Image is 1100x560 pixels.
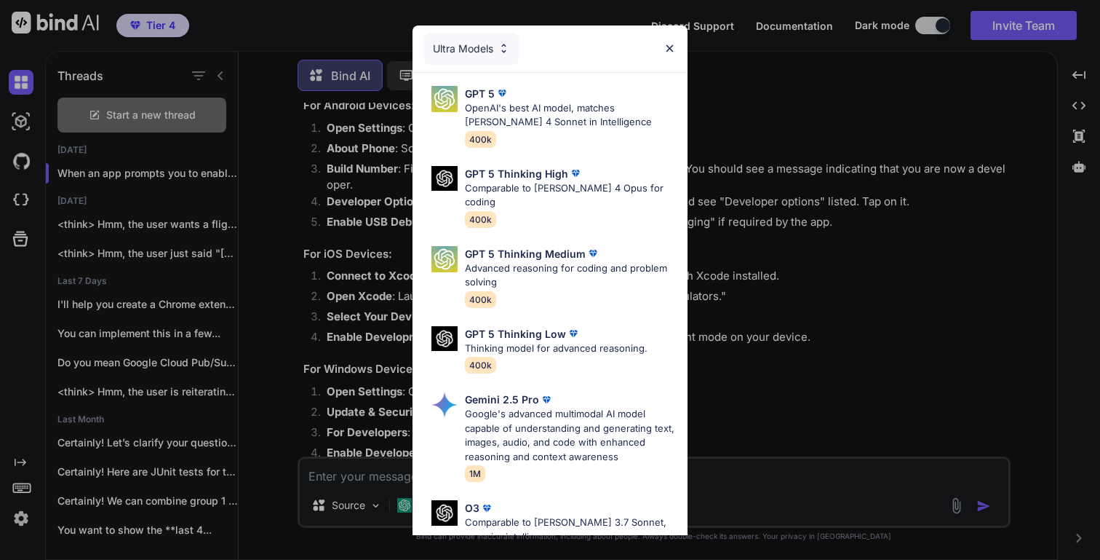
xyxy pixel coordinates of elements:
[465,246,586,261] p: GPT 5 Thinking Medium
[495,86,509,100] img: premium
[465,86,495,101] p: GPT 5
[431,166,458,192] img: Pick Models
[465,392,539,407] p: Gemini 2.5 Pro
[465,342,647,356] p: Thinking model for advanced reasoning.
[431,326,458,352] img: Pick Models
[539,393,554,407] img: premium
[465,516,676,544] p: Comparable to [PERSON_NAME] 3.7 Sonnet, superior intelligence
[566,326,581,341] img: premium
[586,246,600,261] img: premium
[431,246,458,272] img: Pick Models
[431,392,458,418] img: Pick Models
[465,407,676,464] p: Google's advanced multimodal AI model capable of understanding and generating text, images, audio...
[431,500,458,526] img: Pick Models
[465,357,496,374] span: 400k
[465,181,676,210] p: Comparable to [PERSON_NAME] 4 Opus for coding
[424,33,519,65] div: Ultra Models
[465,211,496,228] span: 400k
[465,131,496,148] span: 400k
[479,501,494,516] img: premium
[465,500,479,516] p: O3
[465,101,676,130] p: OpenAI's best AI model, matches [PERSON_NAME] 4 Sonnet in Intelligence
[568,166,583,181] img: premium
[465,291,496,308] span: 400k
[465,326,566,342] p: GPT 5 Thinking Low
[465,465,485,482] span: 1M
[663,42,676,55] img: close
[431,86,458,112] img: Pick Models
[498,42,510,55] img: Pick Models
[465,261,676,290] p: Advanced reasoning for coding and problem solving
[465,166,568,181] p: GPT 5 Thinking High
